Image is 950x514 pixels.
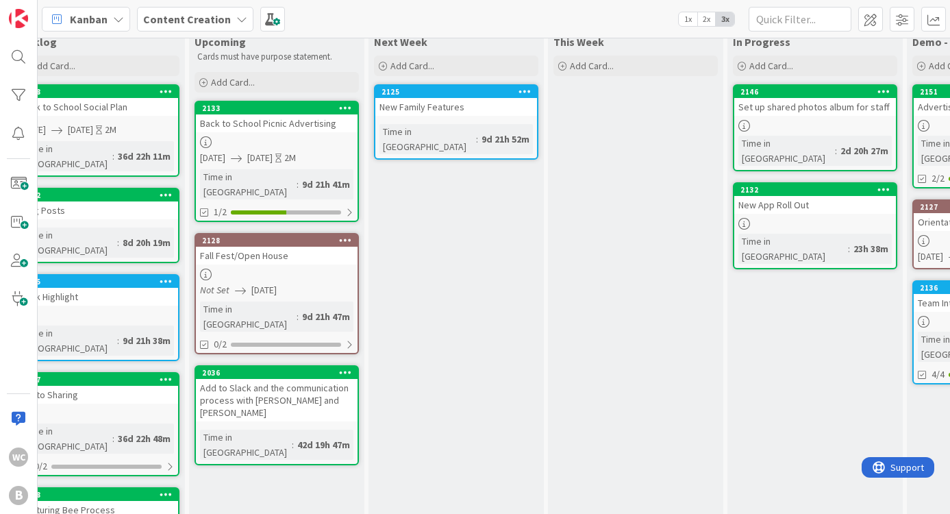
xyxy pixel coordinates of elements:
span: 4/4 [932,367,945,382]
span: Support [29,2,62,19]
a: 2133Back to School Picnic Advertising[DATE][DATE]2MTime in [GEOGRAPHIC_DATA]:9d 21h 41m1/2 [195,101,359,222]
div: 2133Back to School Picnic Advertising [196,102,358,132]
div: 2058 [16,86,178,98]
i: Not Set [200,284,229,296]
div: New Family Features [375,98,537,116]
div: Set up shared photos album for staff [734,98,896,116]
span: 1/2 [214,205,227,219]
span: 2/2 [932,171,945,186]
a: 2142Blog PostsTime in [GEOGRAPHIC_DATA]:8d 20h 19m [15,188,179,263]
span: 1x [679,12,697,26]
div: 2036 [196,367,358,379]
span: : [297,309,299,324]
span: : [112,149,114,164]
span: [DATE] [247,151,273,165]
div: B [9,486,28,505]
div: 9d 21h 41m [299,177,353,192]
div: 2142 [16,189,178,201]
div: Time in [GEOGRAPHIC_DATA] [21,141,112,171]
div: 2058 [23,87,178,97]
span: Add Card... [749,60,793,72]
span: 0/2 [34,459,47,474]
a: 2128Fall Fest/Open HouseNot Set[DATE]Time in [GEOGRAPHIC_DATA]:9d 21h 47m0/2 [195,233,359,354]
span: : [476,132,478,147]
div: 9d 21h 38m [119,333,174,348]
span: : [297,177,299,192]
div: 9d 21h 47m [299,309,353,324]
div: Time in [GEOGRAPHIC_DATA] [738,234,848,264]
div: WC [9,448,28,467]
span: 2x [697,12,716,26]
div: 42d 19h 47m [294,437,353,452]
div: 8d 20h 19m [119,235,174,250]
span: Next Week [374,35,427,49]
div: Add to Slack and the communication process with [PERSON_NAME] and [PERSON_NAME] [196,379,358,421]
div: New App Roll Out [734,196,896,214]
div: 2057Photo Sharing [16,374,178,404]
div: 2142Blog Posts [16,189,178,219]
div: 2036Add to Slack and the communication process with [PERSON_NAME] and [PERSON_NAME] [196,367,358,421]
div: 2132 [734,184,896,196]
a: 2132New App Roll OutTime in [GEOGRAPHIC_DATA]:23h 38m [733,182,897,269]
div: Photo Sharing [16,386,178,404]
a: 2125New Family FeaturesTime in [GEOGRAPHIC_DATA]:9d 21h 52m [374,84,538,160]
div: Time in [GEOGRAPHIC_DATA] [200,169,297,199]
a: 2057Photo SharingTime in [GEOGRAPHIC_DATA]:36d 22h 48m0/2 [15,372,179,476]
div: 2133 [202,103,358,113]
div: 36d 22h 48m [114,431,174,446]
span: Add Card... [32,60,75,72]
span: Kanban [70,11,108,27]
div: 2125 [382,87,537,97]
div: 2d 20h 27m [837,143,892,158]
div: 2146 [740,87,896,97]
span: : [112,431,114,446]
span: [DATE] [200,151,225,165]
div: Back to School Picnic Advertising [196,114,358,132]
span: : [292,437,294,452]
div: 2057 [16,374,178,386]
div: 23h 38m [850,241,892,256]
div: Fall Fest/Open House [196,247,358,265]
div: Time in [GEOGRAPHIC_DATA] [200,302,297,332]
span: : [117,333,119,348]
div: Time in [GEOGRAPHIC_DATA] [379,124,476,154]
span: This Week [553,35,604,49]
span: [DATE] [251,283,277,297]
div: 2146Set up shared photos album for staff [734,86,896,116]
div: 2135 [16,276,178,288]
div: 2036 [202,368,358,378]
span: Add Card... [570,60,614,72]
a: 2036Add to Slack and the communication process with [PERSON_NAME] and [PERSON_NAME]Time in [GEOGR... [195,365,359,465]
div: 2125New Family Features [375,86,537,116]
span: : [835,143,837,158]
div: Blog Posts [16,201,178,219]
div: 2125 [375,86,537,98]
input: Quick Filter... [749,7,851,32]
span: [DATE] [918,249,943,264]
div: Time in [GEOGRAPHIC_DATA] [200,430,292,460]
div: 2M [284,151,296,165]
div: 2M [105,123,116,137]
div: Mark Highlight [16,288,178,306]
span: [DATE] [68,123,93,137]
div: 2057 [23,375,178,384]
a: 2058Back to School Social Plan[DATE][DATE]2MTime in [GEOGRAPHIC_DATA]:36d 22h 11m [15,84,179,177]
span: Add Card... [390,60,434,72]
div: Time in [GEOGRAPHIC_DATA] [21,228,117,258]
p: Cards must have purpose statement. [197,51,356,62]
div: 2132New App Roll Out [734,184,896,214]
span: Add Card... [211,76,255,88]
div: 2128 [196,234,358,247]
span: Upcoming [195,35,246,49]
a: 2135Mark HighlightTime in [GEOGRAPHIC_DATA]:9d 21h 38m [15,274,179,361]
div: Time in [GEOGRAPHIC_DATA] [21,424,112,454]
img: Visit kanbanzone.com [9,9,28,28]
span: In Progress [733,35,790,49]
b: Content Creation [143,12,231,26]
div: Time in [GEOGRAPHIC_DATA] [21,326,117,356]
div: 2048 [23,490,178,500]
div: 2058Back to School Social Plan [16,86,178,116]
div: 36d 22h 11m [114,149,174,164]
div: 2135 [23,277,178,286]
span: 3x [716,12,734,26]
